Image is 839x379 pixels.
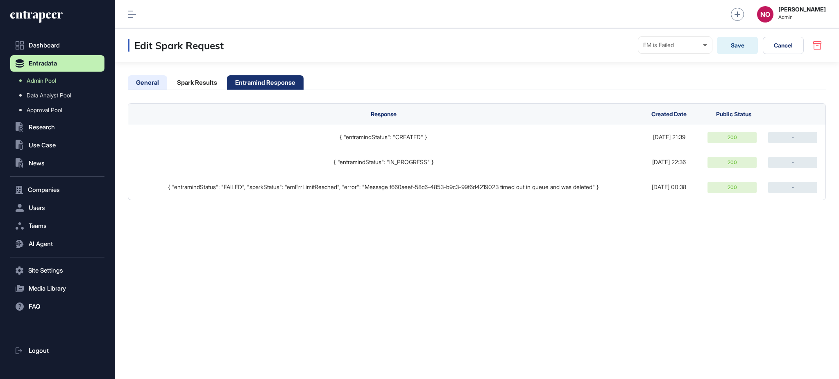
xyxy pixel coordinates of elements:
[128,39,224,52] h3: Edit Spark Request
[10,298,104,315] button: FAQ
[707,132,757,143] div: 200
[29,285,66,292] span: Media Library
[14,103,104,117] a: Approval Pool
[778,14,826,20] span: Admin
[136,159,630,165] div: { "entramindStatus": "IN_PROGRESS" }
[778,6,826,13] strong: [PERSON_NAME]
[10,218,104,234] button: Teams
[27,77,56,84] span: Admin Pool
[29,124,55,131] span: Research
[717,37,758,54] button: Save
[768,182,817,193] div: -
[768,157,817,168] div: -
[10,155,104,171] button: News
[639,159,699,165] div: [DATE] 22:36
[28,267,63,274] span: Site Settings
[227,75,304,90] li: Entramind Response
[14,88,104,103] a: Data Analyst Pool
[639,134,699,140] div: [DATE] 21:39
[10,119,104,135] button: Research
[716,111,751,117] span: Public Status
[707,182,757,193] div: 200
[10,280,104,297] button: Media Library
[169,75,225,90] li: Spark Results
[29,303,40,310] span: FAQ
[10,182,104,198] button: Companies
[128,75,167,90] li: General
[371,111,397,117] span: Response
[10,200,104,216] button: Users
[643,42,707,48] div: EM is Failed
[29,160,45,167] span: News
[29,223,47,229] span: Teams
[29,42,60,49] span: Dashboard
[10,55,104,72] button: Entradata
[10,262,104,279] button: Site Settings
[29,347,49,354] span: Logout
[10,236,104,252] button: AI Agent
[763,37,804,54] button: Cancel
[639,184,699,190] div: [DATE] 00:38
[29,142,56,149] span: Use Case
[10,343,104,359] a: Logout
[14,73,104,88] a: Admin Pool
[10,37,104,54] a: Dashboard
[757,6,773,23] button: NO
[651,111,687,117] span: Created Date
[29,241,53,247] span: AI Agent
[136,184,630,190] div: { "entramindStatus": "FAILED", "sparkStatus": "emErrLimitReached", "error": "Message f660aeef-58c...
[10,137,104,153] button: Use Case
[707,157,757,168] div: 200
[27,92,71,99] span: Data Analyst Pool
[29,60,57,67] span: Entradata
[29,205,45,211] span: Users
[136,134,630,140] div: { "entramindStatus": "CREATED" }
[28,187,60,193] span: Companies
[768,132,817,143] div: -
[27,107,62,113] span: Approval Pool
